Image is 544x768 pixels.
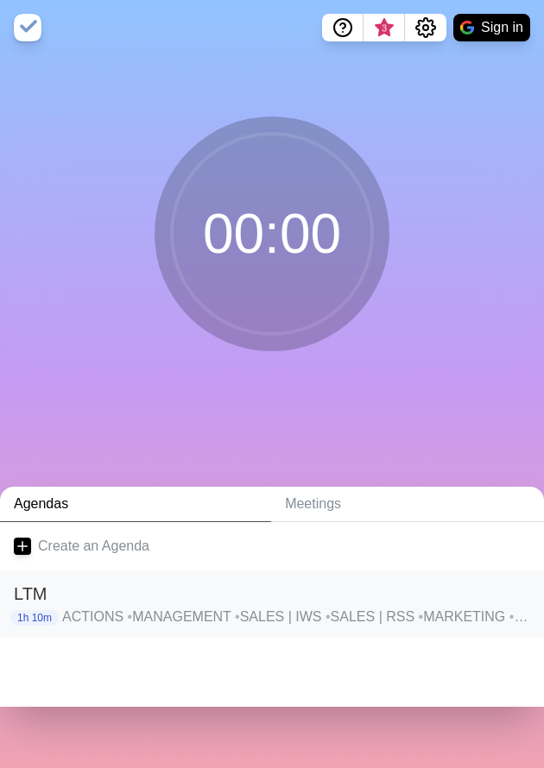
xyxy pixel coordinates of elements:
button: Settings [405,14,446,41]
h2: LTM [14,581,530,607]
span: • [326,609,331,624]
span: • [509,609,528,624]
p: 1h 10m [10,610,59,626]
span: • [419,609,424,624]
span: • [235,609,240,624]
span: • [128,609,133,624]
button: Sign in [453,14,530,41]
img: timeblocks logo [14,14,41,41]
p: ACTIONS MANAGEMENT SALES | IWS SALES | RSS MARKETING OPERATIONS FINANCE AOB [62,607,530,627]
a: Meetings [271,487,544,522]
button: Help [322,14,364,41]
img: google logo [460,21,474,35]
button: What’s new [364,14,405,41]
span: 3 [377,22,391,35]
